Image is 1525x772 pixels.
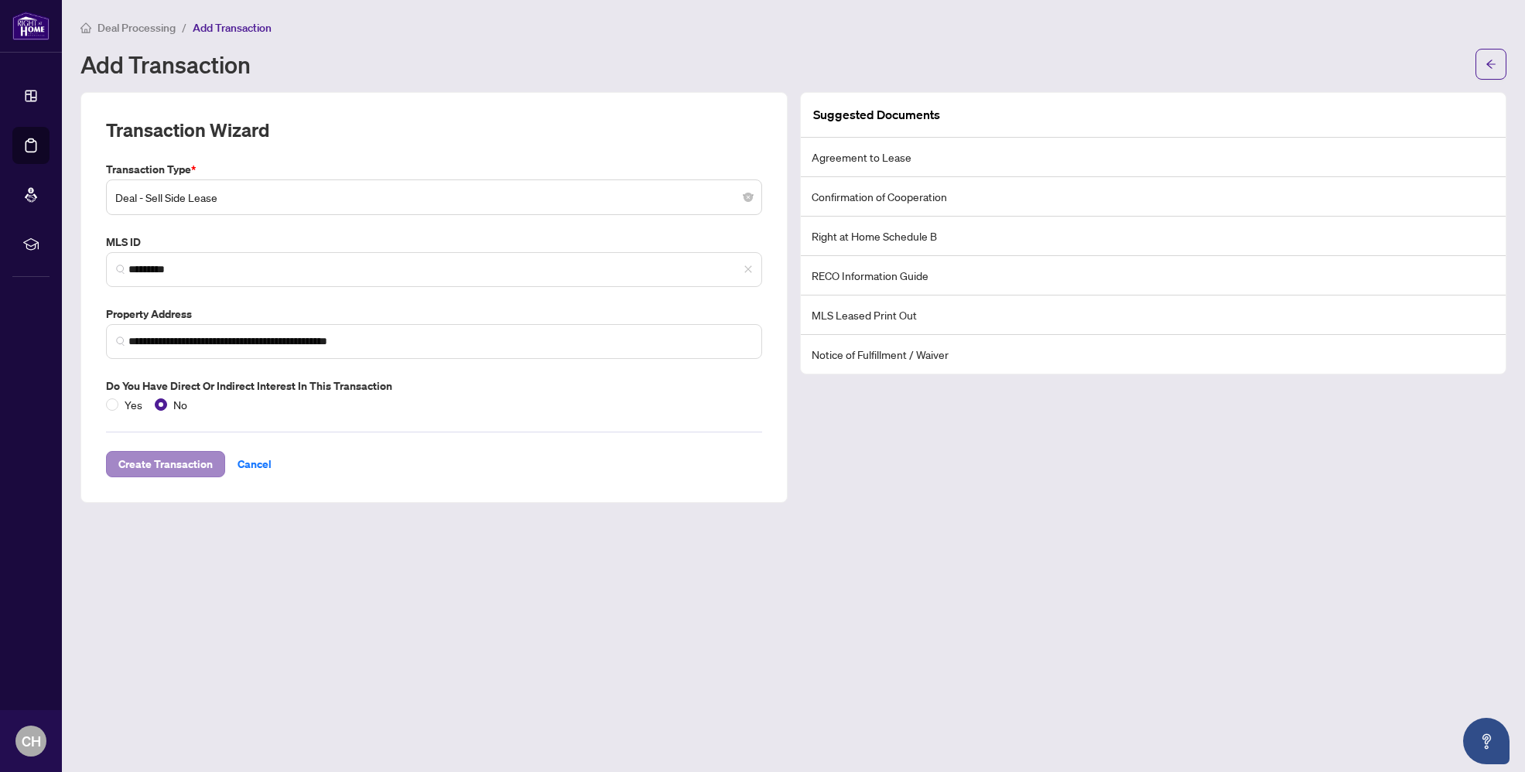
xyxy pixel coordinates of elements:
label: Property Address [106,306,762,323]
button: Create Transaction [106,451,225,477]
span: Deal - Sell Side Lease [115,183,753,212]
h1: Add Transaction [80,52,251,77]
article: Suggested Documents [813,105,940,125]
li: Notice of Fulfillment / Waiver [801,335,1506,374]
span: Cancel [238,452,272,477]
span: arrow-left [1486,59,1496,70]
label: MLS ID [106,234,762,251]
span: Create Transaction [118,452,213,477]
span: Deal Processing [97,21,176,35]
span: No [167,396,193,413]
button: Cancel [225,451,284,477]
li: Confirmation of Cooperation [801,177,1506,217]
button: Open asap [1463,718,1510,764]
span: CH [22,730,41,752]
label: Do you have direct or indirect interest in this transaction [106,377,762,395]
li: MLS Leased Print Out [801,295,1506,335]
img: search_icon [116,336,125,346]
li: / [182,19,186,36]
span: close-circle [744,193,753,202]
label: Transaction Type [106,161,762,178]
li: Right at Home Schedule B [801,217,1506,256]
img: logo [12,12,50,40]
span: home [80,22,91,33]
li: RECO Information Guide [801,256,1506,295]
span: Yes [118,396,149,413]
li: Agreement to Lease [801,138,1506,177]
h2: Transaction Wizard [106,118,269,142]
img: search_icon [116,265,125,274]
span: Add Transaction [193,21,272,35]
span: close [744,265,753,274]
